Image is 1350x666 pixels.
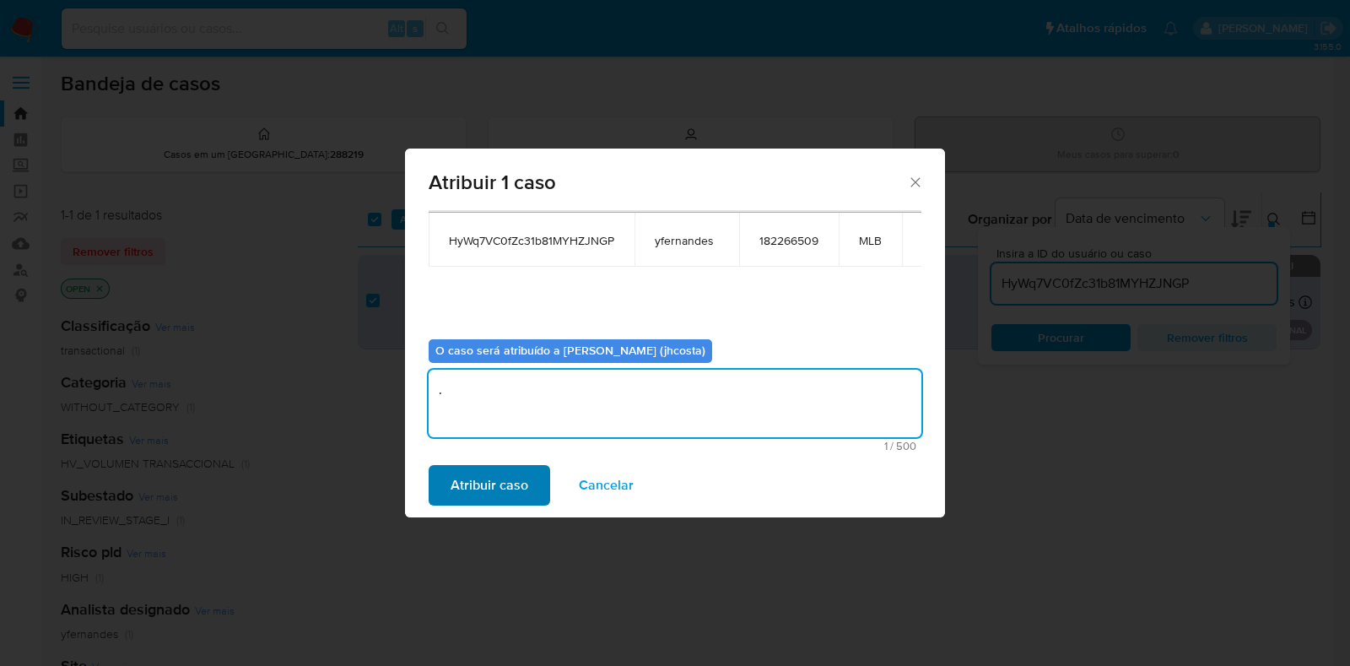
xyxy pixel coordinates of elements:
[434,441,916,452] span: Máximo de 500 caracteres
[859,233,882,248] span: MLB
[429,465,550,506] button: Atribuir caso
[451,467,528,504] span: Atribuir caso
[429,172,907,192] span: Atribuir 1 caso
[759,233,818,248] span: 182266509
[907,174,922,189] button: Fechar a janela
[557,465,656,506] button: Cancelar
[579,467,634,504] span: Cancelar
[449,233,614,248] span: HyWq7VC0fZc31b81MYHZJNGP
[405,149,945,517] div: assign-modal
[435,342,705,359] b: O caso será atribuído a [PERSON_NAME] (jhcosta)
[429,370,921,437] textarea: .
[655,233,719,248] span: yfernandes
